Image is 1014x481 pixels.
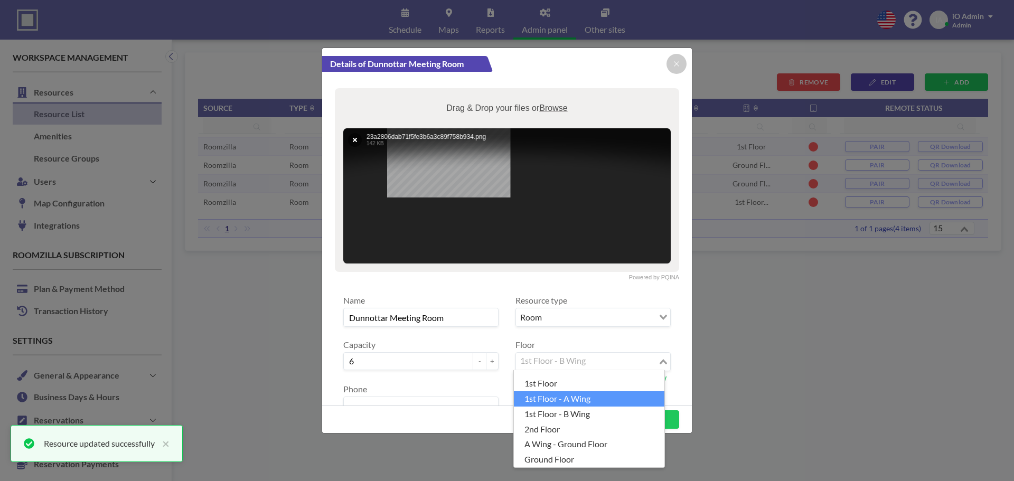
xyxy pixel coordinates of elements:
[516,308,670,326] div: Search for option
[322,56,480,72] span: Details of Dunnottar Meeting Room
[44,437,157,450] div: Resource updated successfully
[514,422,664,437] li: 2nd Floor
[486,352,499,370] button: +
[343,384,367,394] label: Phone
[515,339,535,350] label: Floor
[343,339,375,350] label: Capacity
[539,103,567,112] span: Browse
[517,355,657,369] input: Search for option
[515,295,567,306] label: Resource type
[629,275,679,280] a: Powered by PQINA
[442,98,571,119] label: Drag & Drop your files or
[514,407,664,422] li: 1st Floor - B Wing
[514,452,664,467] li: Ground Floor
[514,376,664,391] li: 1st Floor
[516,353,670,371] div: Search for option
[343,295,365,306] label: Name
[518,310,544,324] span: Room
[514,391,664,407] li: 1st Floor - A Wing
[157,437,170,450] button: close
[473,352,486,370] button: -
[545,310,653,324] input: Search for option
[514,437,664,452] li: A Wing - Ground Floor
